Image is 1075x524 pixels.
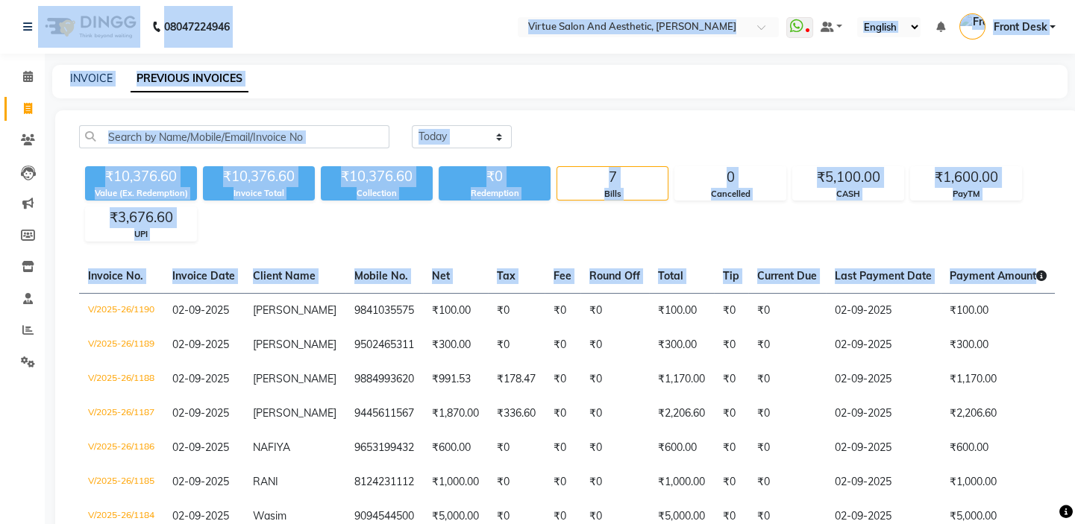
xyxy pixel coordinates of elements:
[748,362,826,397] td: ₹0
[79,328,163,362] td: V/2025-26/1189
[748,328,826,362] td: ₹0
[826,328,941,362] td: 02-09-2025
[172,406,229,420] span: 02-09-2025
[488,293,545,328] td: ₹0
[345,397,423,431] td: 9445611567
[86,228,196,241] div: UPI
[545,362,580,397] td: ₹0
[941,328,1056,362] td: ₹300.00
[589,269,640,282] span: Round Off
[253,406,336,420] span: [PERSON_NAME]
[354,269,408,282] span: Mobile No.
[203,166,315,187] div: ₹10,376.60
[793,188,903,201] div: CASH
[793,167,903,188] div: ₹5,100.00
[557,167,668,188] div: 7
[675,167,786,188] div: 0
[545,328,580,362] td: ₹0
[557,188,668,201] div: Bills
[675,188,786,201] div: Cancelled
[748,431,826,465] td: ₹0
[993,19,1047,35] span: Front Desk
[757,269,817,282] span: Current Due
[649,397,714,431] td: ₹2,206.60
[714,328,748,362] td: ₹0
[86,207,196,228] div: ₹3,676.60
[580,397,649,431] td: ₹0
[253,269,316,282] span: Client Name
[545,431,580,465] td: ₹0
[826,397,941,431] td: 02-09-2025
[826,293,941,328] td: 02-09-2025
[545,465,580,499] td: ₹0
[950,269,1047,282] span: Payment Amount
[172,475,229,488] span: 02-09-2025
[959,13,985,40] img: Front Desk
[172,303,229,317] span: 02-09-2025
[164,6,230,48] b: 08047224946
[203,187,315,200] div: Invoice Total
[172,372,229,385] span: 02-09-2025
[79,465,163,499] td: V/2025-26/1185
[88,269,143,282] span: Invoice No.
[70,72,113,85] a: INVOICE
[79,431,163,465] td: V/2025-26/1186
[131,66,248,92] a: PREVIOUS INVOICES
[423,397,488,431] td: ₹1,870.00
[423,431,488,465] td: ₹600.00
[253,509,286,523] span: Wasim
[79,362,163,397] td: V/2025-26/1188
[345,362,423,397] td: 9884993620
[911,188,1021,201] div: PayTM
[253,372,336,385] span: [PERSON_NAME]
[253,338,336,351] span: [PERSON_NAME]
[649,431,714,465] td: ₹600.00
[941,465,1056,499] td: ₹1,000.00
[941,431,1056,465] td: ₹600.00
[172,509,229,523] span: 02-09-2025
[79,293,163,328] td: V/2025-26/1190
[580,362,649,397] td: ₹0
[253,303,336,317] span: [PERSON_NAME]
[911,167,1021,188] div: ₹1,600.00
[723,269,739,282] span: Tip
[38,6,140,48] img: logo
[321,166,433,187] div: ₹10,376.60
[545,293,580,328] td: ₹0
[423,362,488,397] td: ₹991.53
[488,362,545,397] td: ₹178.47
[488,431,545,465] td: ₹0
[497,269,515,282] span: Tax
[79,397,163,431] td: V/2025-26/1187
[649,328,714,362] td: ₹300.00
[580,465,649,499] td: ₹0
[488,397,545,431] td: ₹336.60
[253,441,290,454] span: NAFIYA
[826,465,941,499] td: 02-09-2025
[658,269,683,282] span: Total
[253,475,278,488] span: RANI
[423,293,488,328] td: ₹100.00
[748,465,826,499] td: ₹0
[432,269,450,282] span: Net
[79,125,389,148] input: Search by Name/Mobile/Email/Invoice No
[488,328,545,362] td: ₹0
[172,338,229,351] span: 02-09-2025
[714,362,748,397] td: ₹0
[439,187,551,200] div: Redemption
[439,166,551,187] div: ₹0
[423,328,488,362] td: ₹300.00
[748,397,826,431] td: ₹0
[748,293,826,328] td: ₹0
[714,293,748,328] td: ₹0
[321,187,433,200] div: Collection
[826,362,941,397] td: 02-09-2025
[835,269,932,282] span: Last Payment Date
[554,269,571,282] span: Fee
[488,465,545,499] td: ₹0
[545,397,580,431] td: ₹0
[580,328,649,362] td: ₹0
[941,362,1056,397] td: ₹1,170.00
[345,293,423,328] td: 9841035575
[85,187,197,200] div: Value (Ex. Redemption)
